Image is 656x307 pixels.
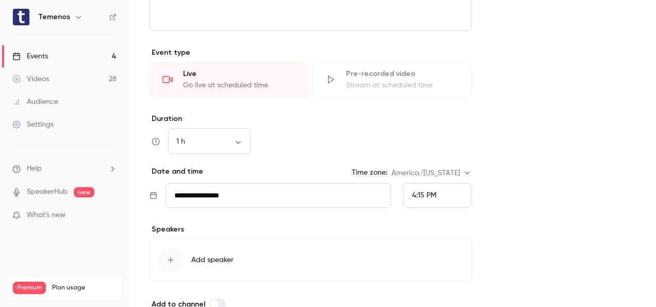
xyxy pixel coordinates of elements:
[352,167,387,178] label: Time zone:
[12,74,49,84] div: Videos
[13,282,46,294] span: Premium
[27,187,68,197] a: SpeakerHub
[12,97,58,107] div: Audience
[313,62,471,97] div: Pre-recorded videoStream at scheduled time
[52,284,116,292] span: Plan usage
[27,210,65,221] span: What's new
[403,183,471,208] div: From
[12,163,117,174] li: help-dropdown-opener
[168,136,251,147] div: 1 h
[150,48,471,58] p: Event type
[183,69,296,79] div: Live
[412,192,436,199] span: 4:15 PM
[12,119,54,130] div: Settings
[150,166,203,177] p: Date and time
[104,211,117,220] iframe: Noticeable Trigger
[13,9,29,25] img: Temenos
[346,69,458,79] div: Pre-recorded video
[150,224,471,235] p: Speakers
[150,62,308,97] div: LiveGo live at scheduled time
[166,183,391,208] input: Tue, Feb 17, 2026
[150,239,471,281] button: Add speaker
[27,163,42,174] span: Help
[346,80,458,90] div: Stream at scheduled time
[391,168,471,178] div: America/[US_STATE]
[183,80,296,90] div: Go live at scheduled time
[12,51,48,62] div: Events
[38,12,70,22] h6: Temenos
[150,114,471,124] label: Duration
[191,255,234,265] span: Add speaker
[74,187,94,197] span: new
